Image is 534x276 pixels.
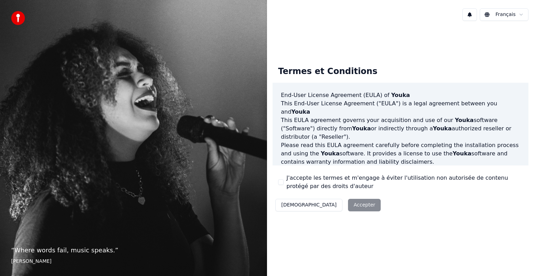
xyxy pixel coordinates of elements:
[391,92,410,98] span: Youka
[321,150,340,157] span: Youka
[11,11,25,25] img: youka
[352,125,371,132] span: Youka
[11,245,256,255] p: “ Where words fail, music speaks. ”
[291,108,310,115] span: Youka
[433,125,452,132] span: Youka
[455,117,474,123] span: Youka
[281,91,520,99] h3: End-User License Agreement (EULA) of
[281,141,520,166] p: Please read this EULA agreement carefully before completing the installation process and using th...
[286,174,523,190] label: J'accepte les termes et m'engage à éviter l'utilisation non autorisée de contenu protégé par des ...
[281,99,520,116] p: This End-User License Agreement ("EULA") is a legal agreement between you and
[281,116,520,141] p: This EULA agreement governs your acquisition and use of our software ("Software") directly from o...
[11,258,256,265] footer: [PERSON_NAME]
[453,150,471,157] span: Youka
[273,60,383,83] div: Termes et Conditions
[275,199,342,211] button: [DEMOGRAPHIC_DATA]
